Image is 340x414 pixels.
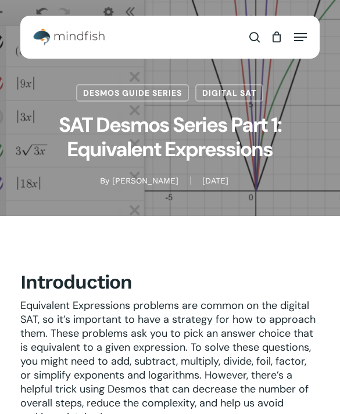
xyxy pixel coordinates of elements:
[76,84,189,102] a: Desmos Guide Series
[20,23,320,52] header: Main Menu
[294,31,307,43] a: Navigation Menu
[195,84,263,102] a: Digital SAT
[20,102,320,173] h1: SAT Desmos Series Part 1: Equivalent Expressions
[100,177,109,185] span: By
[190,177,240,185] span: [DATE]
[20,271,132,293] b: Introduction
[266,23,288,52] a: Cart
[112,176,178,185] a: [PERSON_NAME]
[33,28,104,46] img: Mindfish Test Prep & Academics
